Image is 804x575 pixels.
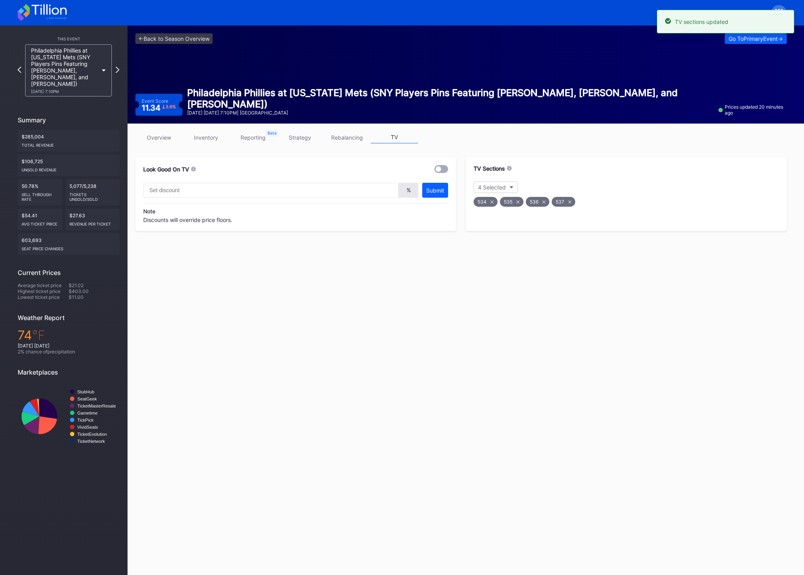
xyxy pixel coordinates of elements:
[18,349,120,355] div: 2 % chance of precipitation
[166,105,176,109] div: 3.6 %
[526,197,549,207] div: 536
[474,165,505,172] div: TV Sections
[371,131,418,144] a: TV
[187,87,714,110] div: Philadelphia Phillies at [US_STATE] Mets (SNY Players Pins Featuring [PERSON_NAME], [PERSON_NAME]...
[77,404,116,408] text: TicketMasterResale
[143,166,189,173] div: Look Good On TV
[324,131,371,144] a: rebalancing
[22,243,116,251] div: seat price changes
[18,368,120,376] div: Marketplaces
[143,183,399,198] input: Set discount
[31,47,98,94] div: Philadelphia Phillies at [US_STATE] Mets (SNY Players Pins Featuring [PERSON_NAME], [PERSON_NAME]...
[69,294,120,300] div: $11.00
[66,209,120,230] div: $27.63
[718,104,787,116] div: Prices updated 20 minutes ago
[18,282,69,288] div: Average ticket price
[22,189,59,202] div: Sell Through Rate
[675,18,728,25] div: TV sections updated
[22,140,116,147] div: Total Revenue
[69,288,120,294] div: $403.00
[69,282,120,288] div: $21.02
[709,9,751,16] div: Mets Secondary
[474,182,518,193] button: 4 Selected
[399,183,418,198] div: %
[18,288,69,294] div: Highest ticket price
[18,382,120,451] svg: Chart title
[18,179,63,206] div: 50.78%
[474,197,498,207] div: 534
[18,130,120,151] div: $285,004
[66,179,120,206] div: 5,077/5,238
[18,294,69,300] div: Lowest ticket price
[552,197,575,207] div: 537
[230,131,277,144] a: reporting
[77,397,97,401] text: SeatGeek
[277,131,324,144] a: strategy
[135,131,182,144] a: overview
[422,183,448,198] button: Submit
[18,343,120,349] div: [DATE] [DATE]
[22,164,116,172] div: Unsold Revenue
[77,389,95,394] text: StubHub
[32,328,45,343] span: ℉
[478,184,506,191] div: 4 Selected
[18,328,120,343] div: 74
[77,432,107,437] text: TicketEvolution
[187,110,714,116] div: [DATE] [DATE] 7:10PM | [GEOGRAPHIC_DATA]
[143,208,448,215] div: Note
[22,218,59,226] div: Avg ticket price
[77,425,98,429] text: VividSeats
[18,233,120,255] div: 603,693
[69,218,116,226] div: Revenue per ticket
[77,439,105,444] text: TicketNetwork
[729,35,783,42] div: Go To Primary Event ->
[77,411,98,415] text: Gametime
[704,5,765,20] button: Mets Secondary
[142,98,168,104] div: Event Score
[18,314,120,322] div: Weather Report
[142,104,176,112] div: 11.34
[182,131,230,144] a: inventory
[725,33,787,44] button: Go ToPrimaryEvent->
[18,155,120,176] div: $106,725
[135,33,213,44] a: <-Back to Season Overview
[18,116,120,124] div: Summary
[426,187,444,194] div: Submit
[31,89,98,94] div: [DATE] 7:10PM
[18,269,120,277] div: Current Prices
[143,204,448,223] div: Discounts will override price floors.
[18,209,63,230] div: $54.41
[77,418,94,422] text: TickPick
[500,197,523,207] div: 535
[18,36,120,41] div: This Event
[69,189,116,202] div: Tickets Unsold/Sold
